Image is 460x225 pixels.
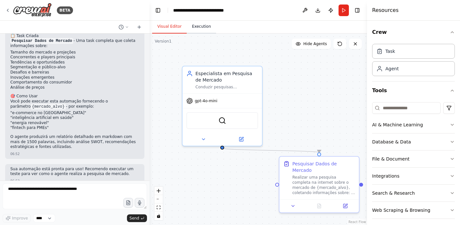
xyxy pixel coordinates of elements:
[372,139,411,145] div: Database & Data
[372,185,455,201] button: Search & Research
[385,65,399,72] div: Agent
[182,66,263,146] div: Especialista em Pesquisa de MercadoConduzir pesquisas abrangentes na internet sobre dados de merc...
[116,23,131,31] button: Switch to previous chat
[372,100,455,224] div: Tools
[372,6,399,14] h4: Resources
[372,207,430,213] div: Web Scraping & Browsing
[10,111,139,116] li: "e-commerce no [GEOGRAPHIC_DATA]"
[372,151,455,167] button: File & Document
[10,75,139,80] li: Inovações emergentes
[152,20,187,34] button: Visual Editor
[10,99,139,109] p: Você pode executar esta automação fornecendo o parâmetro - por exemplo:
[372,82,455,100] button: Tools
[219,146,322,155] g: Edge from badf992e-537b-4545-b404-b537c0c1f056 to f732fc9e-4373-4df3-bc06-ebae2f4f3dd2
[218,117,226,124] img: SerperDevTool
[10,167,139,177] p: Sua automação está pronta para uso! Recomendo executar um teste para ver como o agente realiza a ...
[154,212,163,220] button: toggle interactivity
[334,202,356,210] button: Open in side panel
[10,121,139,126] li: "energia renovável"
[10,38,73,44] code: Pesquisar Dados de Mercado
[372,173,399,179] div: Integrations
[385,48,395,54] div: Task
[292,161,355,173] div: Pesquisar Dados de Mercado
[154,195,163,203] button: zoom out
[372,41,455,81] div: Crew
[187,20,216,34] button: Execution
[372,116,455,133] button: AI & Machine Learning
[123,198,133,208] button: Upload files
[195,70,258,83] div: Especialista em Pesquisa de Mercado
[10,152,20,156] div: 06:52
[154,203,163,212] button: fit view
[372,122,423,128] div: AI & Machine Learning
[57,6,73,14] div: BETA
[173,7,243,14] nav: breadcrumb
[154,187,163,195] button: zoom in
[353,6,362,15] button: Hide right sidebar
[155,39,172,44] div: Version 1
[349,220,366,224] a: React Flow attribution
[10,38,139,49] p: - Uma task completa que coleta informações sobre:
[10,80,139,85] li: Comportamento do consumidor
[130,216,139,221] span: Send
[10,134,139,150] p: O agente produzirá um relatório detalhado em markdown com mais de 1500 palavras, incluindo anális...
[223,135,259,143] button: Open in side panel
[372,168,455,184] button: Integrations
[372,190,415,196] div: Search & Research
[10,34,139,39] h2: 📋 Task Criada
[292,175,355,195] div: Realizar uma pesquisa completa na internet sobre o mercado de {mercado_alvo}, coletando informaçõ...
[10,94,139,99] h2: 🎯 Como Usar
[10,70,139,75] li: Desafios e barreiras
[10,65,139,70] li: Segmentação e público-alvo
[195,98,217,103] span: gpt-4o-mini
[12,216,28,221] span: Improve
[195,84,258,90] div: Conduzir pesquisas abrangentes na internet sobre dados de mercado para {mercado_alvo}, analisando...
[10,50,139,55] li: Tamanho do mercado e projeções
[372,202,455,219] button: Web Scraping & Browsing
[372,23,455,41] button: Crew
[134,23,144,31] button: Start a new chat
[10,125,139,131] li: "fintech para PMEs"
[372,133,455,150] button: Database & Data
[279,156,360,213] div: Pesquisar Dados de MercadoRealizar uma pesquisa completa na internet sobre o mercado de {mercado_...
[10,85,139,90] li: Análise de preços
[10,60,139,65] li: Tendências e oportunidades
[3,214,31,222] button: Improve
[306,202,333,210] button: No output available
[127,214,147,222] button: Send
[135,198,144,208] button: Click to speak your automation idea
[10,55,139,60] li: Concorrentes e players principais
[154,187,163,220] div: React Flow controls
[153,6,162,15] button: Hide left sidebar
[292,39,331,49] button: Hide Agents
[10,115,139,121] li: "inteligência artificial em saúde"
[31,104,66,110] code: {mercado_alvo}
[13,3,52,17] img: Logo
[372,156,410,162] div: File & Document
[303,41,327,46] span: Hide Agents
[10,179,20,183] div: 06:52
